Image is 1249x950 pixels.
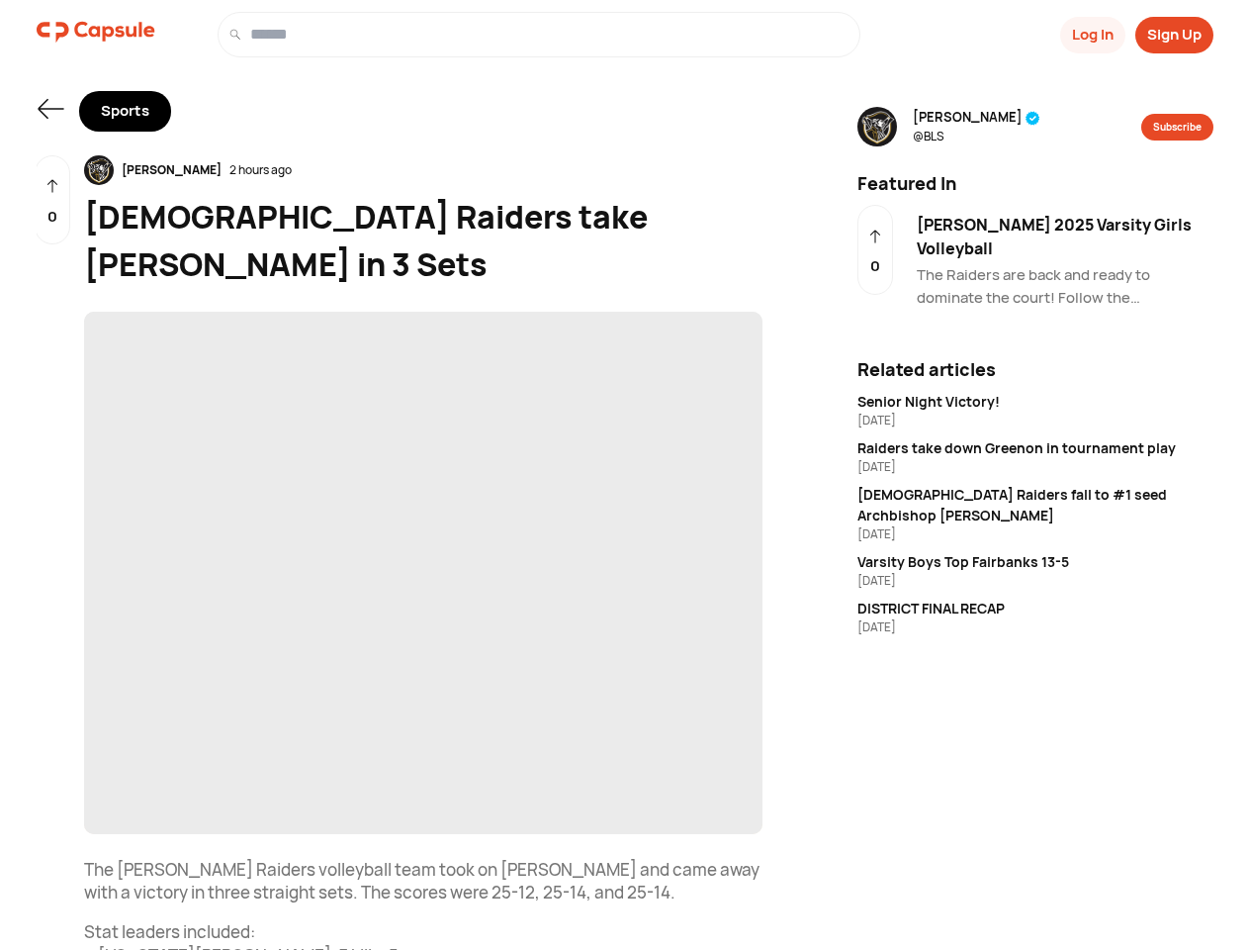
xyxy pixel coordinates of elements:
div: [DEMOGRAPHIC_DATA] Raiders fall to #1 seed Archbishop [PERSON_NAME] [857,484,1213,525]
img: logo [37,12,155,51]
div: [DATE] [857,525,1213,543]
div: [DATE] [857,412,1213,429]
button: Log In [1060,17,1125,53]
div: [PERSON_NAME] [114,161,229,179]
div: 2 hours ago [229,161,292,179]
span: @ BLS [913,128,1040,145]
div: Varsity Boys Top Fairbanks 13-5 [857,551,1213,572]
p: 0 [870,255,880,278]
button: Subscribe [1141,114,1213,141]
span: [PERSON_NAME] [913,108,1040,128]
a: logo [37,12,155,57]
p: 0 [47,206,57,229]
div: [DATE] [857,618,1213,636]
div: DISTRICT FINAL RECAP [857,598,1213,618]
div: Raiders take down Greenon in tournament play [857,437,1213,458]
img: resizeImage [857,107,897,146]
div: [DEMOGRAPHIC_DATA] Raiders take [PERSON_NAME] in 3 Sets [84,193,762,288]
p: The [PERSON_NAME] Raiders volleyball team took on [PERSON_NAME] and came away with a victory in t... [84,858,762,905]
div: [PERSON_NAME] 2025 Varsity Girls Volleyball [917,213,1213,260]
button: Sign Up [1135,17,1213,53]
div: The Raiders are back and ready to dominate the court! Follow the [PERSON_NAME] Varsity Girls Voll... [917,264,1213,309]
div: Sports [79,91,171,132]
div: [DATE] [857,572,1213,590]
div: Senior Night Victory! [857,391,1213,412]
span: ‌ [84,312,762,834]
div: [DATE] [857,458,1213,476]
div: Featured In [846,170,1225,197]
div: Related articles [857,356,1213,383]
img: tick [1026,111,1040,126]
img: resizeImage [84,155,114,185]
